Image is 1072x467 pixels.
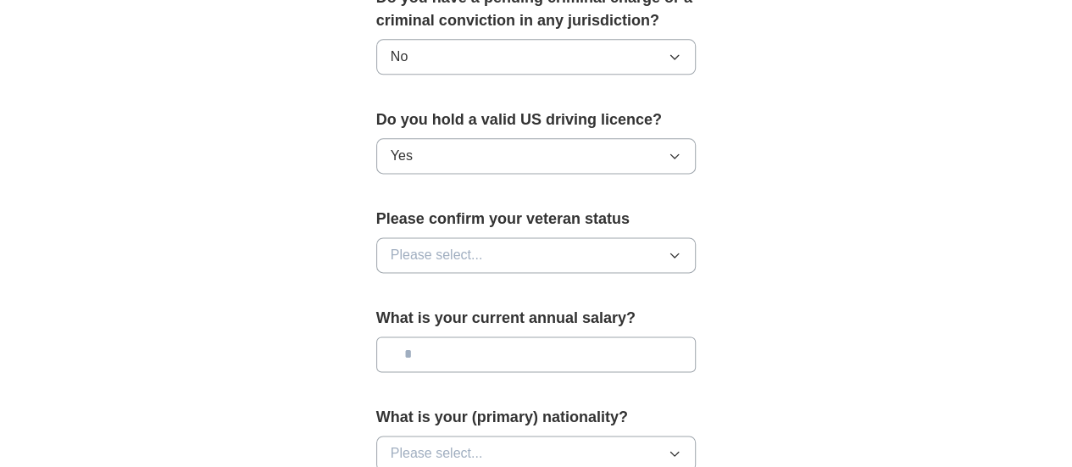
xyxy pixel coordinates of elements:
label: Do you hold a valid US driving licence? [376,108,697,131]
span: Yes [391,146,413,166]
label: Please confirm your veteran status [376,208,697,231]
span: No [391,47,408,67]
button: Please select... [376,237,697,273]
span: Please select... [391,443,483,464]
button: Yes [376,138,697,174]
span: Please select... [391,245,483,265]
button: No [376,39,697,75]
label: What is your (primary) nationality? [376,406,697,429]
label: What is your current annual salary? [376,307,697,330]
